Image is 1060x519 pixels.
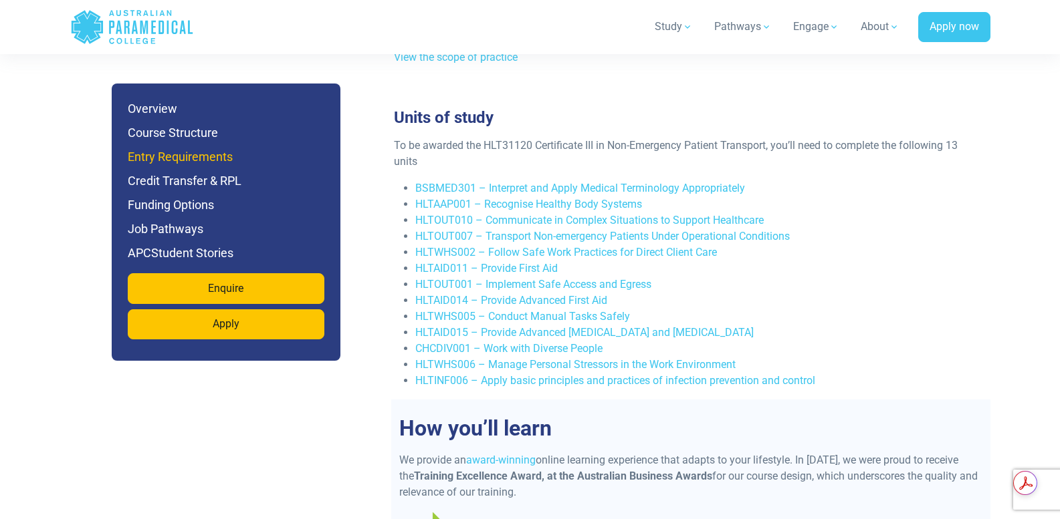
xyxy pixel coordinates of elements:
[386,108,985,128] h3: Units of study
[706,8,780,45] a: Pathways
[853,8,908,45] a: About
[466,454,536,466] a: award-winning
[415,182,745,194] a: BSBMED301 – Interpret and Apply Medical Terminology Appropriately
[415,214,764,226] a: HLTOUT010 – Communicate in Complex Situations to Support Healthcare
[391,415,990,441] h2: How you’ll learn
[415,262,558,275] a: HLTAID011 – Provide First Aid
[415,230,790,242] a: HLTOUT007 – Transport Non-emergency Patients Under Operational Conditions
[394,51,518,63] a: View the scope of practice
[399,452,982,500] p: We provide an online learning experience that adapts to your lifestyle. In [DATE], we were proud ...
[394,138,977,170] p: To be awarded the HLT31120 Certificate III in Non-Emergency Patient Transport, you’ll need to com...
[647,8,701,45] a: Study
[918,12,990,43] a: Apply now
[414,470,712,482] strong: Training Excellence Award, at the Australian Business Awards
[415,342,603,355] a: CHCDIV001 – Work with Diverse People
[785,8,847,45] a: Engage
[415,294,607,307] a: HLTAID014 – Provide Advanced First Aid
[415,198,642,210] a: HLTAAP001 – Recognise Healthy Body Systems
[415,246,717,258] a: HLTWHS002 – Follow Safe Work Practices for Direct Client Care
[415,374,815,387] a: HLTINF006 – Apply basic principles and practices of infection prevention and control
[415,358,736,371] a: HLTWHS006 – Manage Personal Stressors in the Work Environment
[70,5,194,49] a: Australian Paramedical College
[415,278,651,291] a: HLTOUT001 – Implement Safe Access and Egress
[415,310,630,323] a: HLTWHS005 – Conduct Manual Tasks Safely
[415,326,754,339] a: HLTAID015 – Provide Advanced [MEDICAL_DATA] and [MEDICAL_DATA]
